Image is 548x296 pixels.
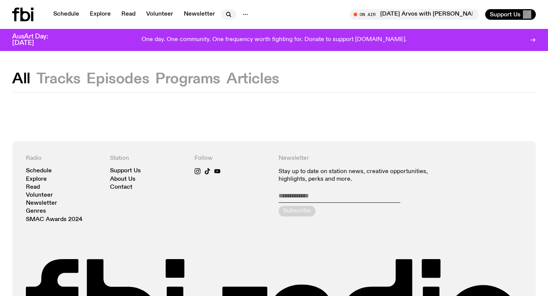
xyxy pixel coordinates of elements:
[85,9,115,20] a: Explore
[110,177,135,182] a: About Us
[194,155,269,162] h4: Follow
[110,185,132,190] a: Contact
[86,72,149,86] button: Episodes
[26,217,83,223] a: SMAC Awards 2024
[490,11,521,18] span: Support Us
[117,9,140,20] a: Read
[12,72,30,86] button: All
[279,206,315,216] button: Subscribe
[37,72,81,86] button: Tracks
[279,155,438,162] h4: Newsletter
[350,9,479,20] button: On Air[DATE] Arvos with [PERSON_NAME]
[26,185,40,190] a: Read
[179,9,220,20] a: Newsletter
[26,177,47,182] a: Explore
[279,168,438,183] p: Stay up to date on station news, creative opportunities, highlights, perks and more.
[26,168,52,174] a: Schedule
[26,208,46,214] a: Genres
[26,201,57,206] a: Newsletter
[26,193,53,198] a: Volunteer
[226,72,279,86] button: Articles
[110,168,141,174] a: Support Us
[485,9,536,20] button: Support Us
[142,37,407,43] p: One day. One community. One frequency worth fighting for. Donate to support [DOMAIN_NAME].
[110,155,185,162] h4: Station
[155,72,220,86] button: Programs
[12,33,61,46] h3: AusArt Day: [DATE]
[26,155,101,162] h4: Radio
[142,9,178,20] a: Volunteer
[49,9,84,20] a: Schedule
